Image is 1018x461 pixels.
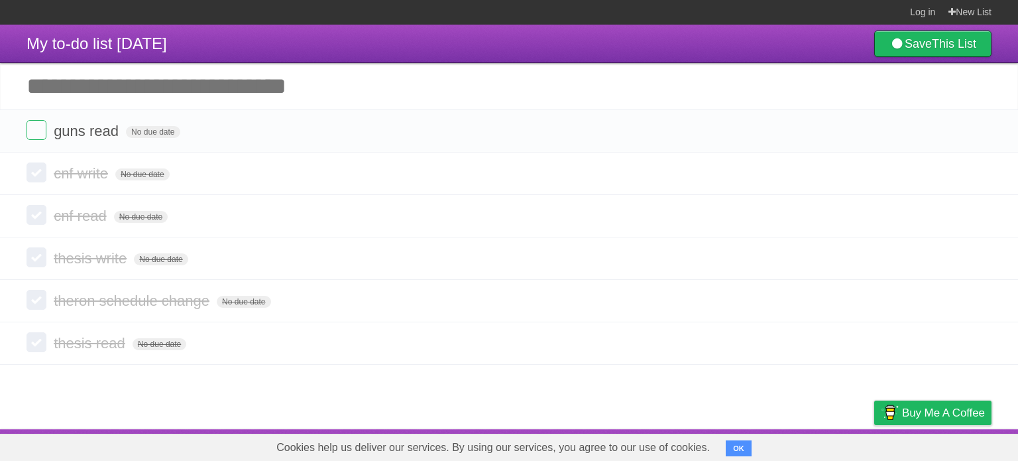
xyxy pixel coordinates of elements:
[54,250,130,267] span: thesis write
[217,296,270,308] span: No due date
[54,335,129,352] span: thesis read
[27,34,167,52] span: My to-do list [DATE]
[54,165,111,182] span: cnf write
[263,434,723,461] span: Cookies help us deliver our services. By using our services, you agree to our use of cookies.
[726,440,752,456] button: OK
[857,432,891,458] a: Privacy
[27,290,46,310] label: Done
[698,432,726,458] a: About
[881,401,899,424] img: Buy me a coffee
[54,123,122,139] span: guns read
[902,401,985,425] span: Buy me a coffee
[54,293,213,309] span: theron schedule change
[742,432,795,458] a: Developers
[27,332,46,352] label: Done
[54,208,110,224] span: cnf read
[27,120,46,140] label: Done
[27,205,46,225] label: Done
[114,211,168,223] span: No due date
[932,37,976,50] b: This List
[27,247,46,267] label: Done
[115,168,169,180] span: No due date
[134,253,188,265] span: No due date
[874,31,991,57] a: SaveThis List
[812,432,841,458] a: Terms
[908,432,991,458] a: Suggest a feature
[133,338,186,350] span: No due date
[126,126,180,138] span: No due date
[27,163,46,182] label: Done
[874,401,991,425] a: Buy me a coffee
